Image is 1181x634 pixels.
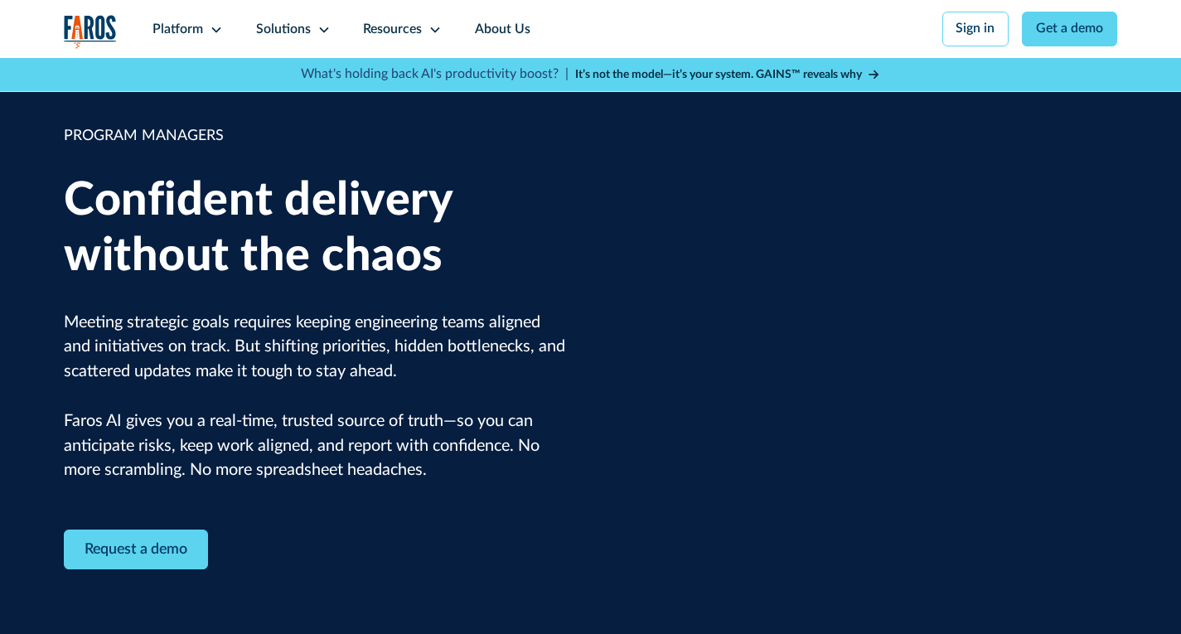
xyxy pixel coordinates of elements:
[363,20,422,40] div: Resources
[64,311,566,483] p: Meeting strategic goals requires keeping engineering teams aligned and initiatives on track. But ...
[64,173,566,283] h1: Confident delivery without the chaos
[942,12,1009,46] a: Sign in
[64,15,117,49] a: home
[1022,12,1117,46] a: Get a demo
[301,65,569,85] p: What's holding back AI's productivity boost? |
[152,20,203,40] div: Platform
[64,125,566,148] div: PROGRAM MANAGERS
[575,66,880,84] a: It’s not the model—it’s your system. GAINS™ reveals why
[64,15,117,49] img: Logo of the analytics and reporting company Faros.
[64,530,208,570] a: Contact Modal
[575,69,862,80] strong: It’s not the model—it’s your system. GAINS™ reveals why
[256,20,311,40] div: Solutions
